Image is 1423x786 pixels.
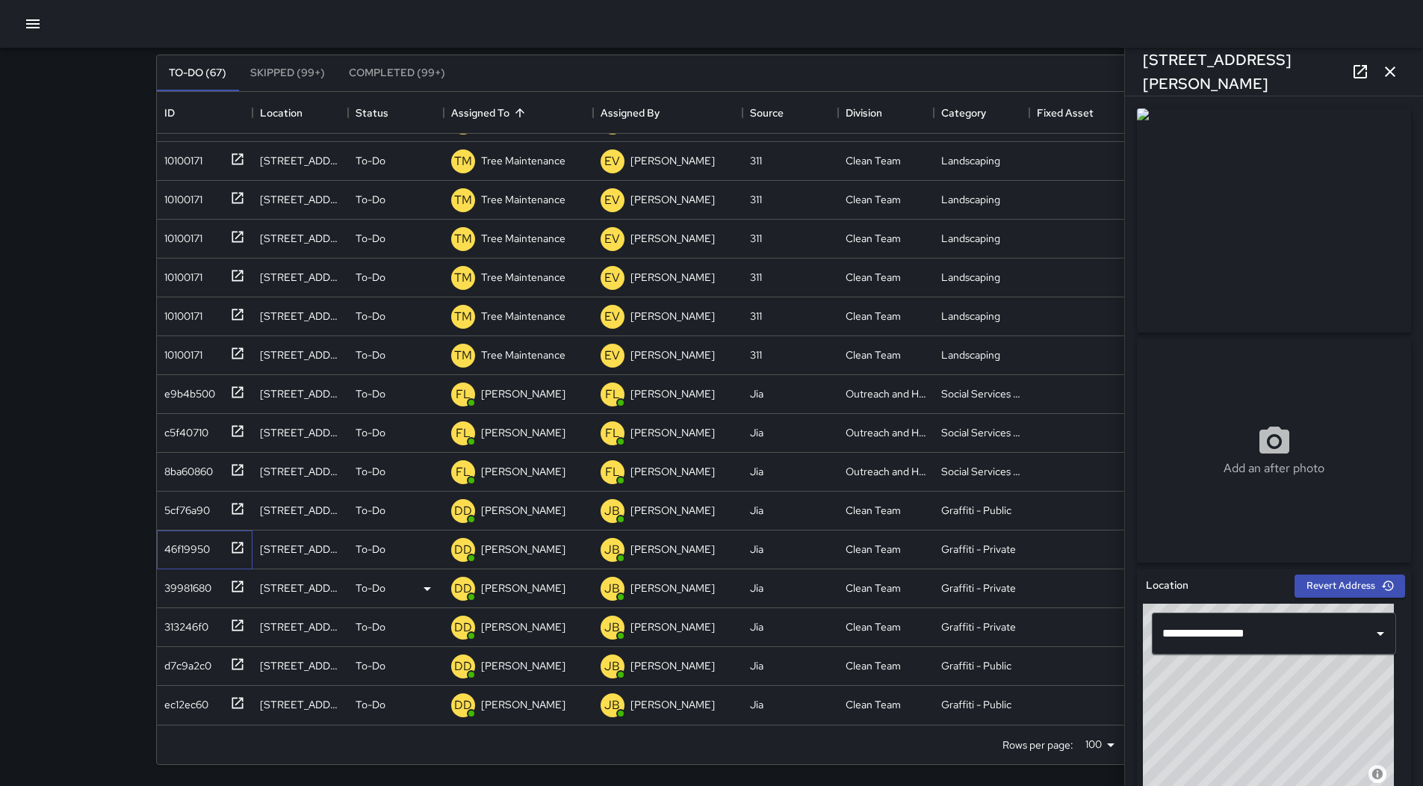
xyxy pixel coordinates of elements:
[750,153,762,168] div: 311
[846,192,901,207] div: Clean Team
[481,425,565,440] p: [PERSON_NAME]
[356,386,385,401] p: To-Do
[481,542,565,557] p: [PERSON_NAME]
[260,697,341,712] div: 41 12th Street
[604,541,620,559] p: JB
[238,55,337,91] button: Skipped (99+)
[605,424,620,442] p: FL
[356,658,385,673] p: To-Do
[260,347,341,362] div: 1438 Market Street
[454,657,472,675] p: DD
[941,503,1011,518] div: Graffiti - Public
[846,270,901,285] div: Clean Team
[604,191,620,209] p: EV
[481,347,565,362] p: Tree Maintenance
[481,270,565,285] p: Tree Maintenance
[630,464,715,479] p: [PERSON_NAME]
[941,231,1000,246] div: Landscaping
[158,652,211,673] div: d7c9a2c0
[260,270,341,285] div: 49 Van Ness Avenue
[630,697,715,712] p: [PERSON_NAME]
[158,380,215,401] div: e9b4b500
[750,658,763,673] div: Jia
[158,186,202,207] div: 10100171
[456,424,471,442] p: FL
[164,92,175,134] div: ID
[481,153,565,168] p: Tree Maintenance
[605,386,620,403] p: FL
[157,55,238,91] button: To-Do (67)
[260,309,341,324] div: 1450 Market Street
[630,619,715,634] p: [PERSON_NAME]
[941,153,1000,168] div: Landscaping
[454,502,472,520] p: DD
[454,308,472,326] p: TM
[260,658,341,673] div: 1500 Market Street
[630,347,715,362] p: [PERSON_NAME]
[941,542,1016,557] div: Graffiti - Private
[481,503,565,518] p: [PERSON_NAME]
[604,696,620,714] p: JB
[481,581,565,595] p: [PERSON_NAME]
[604,152,620,170] p: EV
[846,231,901,246] div: Clean Team
[846,581,901,595] div: Clean Team
[481,658,565,673] p: [PERSON_NAME]
[750,697,763,712] div: Jia
[356,503,385,518] p: To-Do
[941,425,1022,440] div: Social Services Support
[941,464,1022,479] div: Social Services Support
[1029,92,1125,134] div: Fixed Asset
[158,147,202,168] div: 10100171
[846,347,901,362] div: Clean Team
[356,464,385,479] p: To-Do
[454,269,472,287] p: TM
[356,192,385,207] p: To-Do
[451,92,509,134] div: Assigned To
[750,386,763,401] div: Jia
[604,308,620,326] p: EV
[846,425,926,440] div: Outreach and Hospitality
[742,92,838,134] div: Source
[454,152,472,170] p: TM
[846,619,901,634] div: Clean Team
[750,192,762,207] div: 311
[941,658,1011,673] div: Graffiti - Public
[260,192,341,207] div: 4 Van Ness Avenue
[260,503,341,518] div: 1500 Market Street
[481,619,565,634] p: [PERSON_NAME]
[356,581,385,595] p: To-Do
[601,92,660,134] div: Assigned By
[941,619,1016,634] div: Graffiti - Private
[846,309,901,324] div: Clean Team
[454,619,472,637] p: DD
[158,264,202,285] div: 10100171
[158,458,213,479] div: 8ba60860
[1079,734,1120,755] div: 100
[356,542,385,557] p: To-Do
[260,153,341,168] div: 1540 Market Street
[157,92,252,134] div: ID
[630,386,715,401] p: [PERSON_NAME]
[158,303,202,324] div: 10100171
[158,497,210,518] div: 5cf76a90
[750,347,762,362] div: 311
[750,619,763,634] div: Jia
[356,309,385,324] p: To-Do
[158,691,208,712] div: ec12ec60
[934,92,1029,134] div: Category
[941,192,1000,207] div: Landscaping
[481,386,565,401] p: [PERSON_NAME]
[838,92,934,134] div: Division
[604,347,620,365] p: EV
[252,92,348,134] div: Location
[605,463,620,481] p: FL
[846,542,901,557] div: Clean Team
[846,464,926,479] div: Outreach and Hospitality
[604,657,620,675] p: JB
[630,153,715,168] p: [PERSON_NAME]
[454,580,472,598] p: DD
[454,696,472,714] p: DD
[481,231,565,246] p: Tree Maintenance
[630,309,715,324] p: [PERSON_NAME]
